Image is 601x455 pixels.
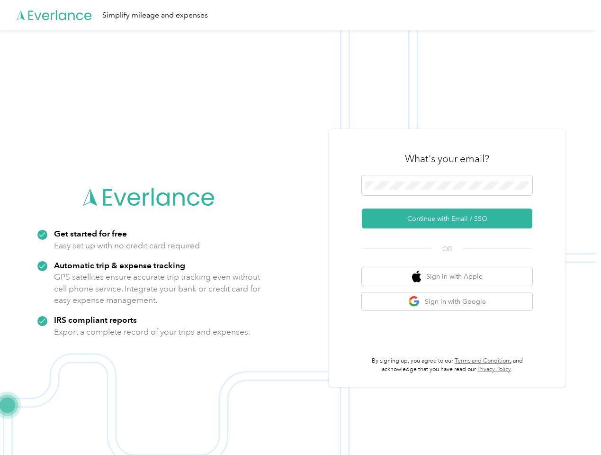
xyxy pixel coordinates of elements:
strong: Get started for free [54,228,127,238]
p: By signing up, you agree to our and acknowledge that you have read our . [362,357,532,373]
span: OR [431,244,464,254]
p: Export a complete record of your trips and expenses. [54,326,250,338]
a: Terms and Conditions [455,357,511,364]
button: apple logoSign in with Apple [362,267,532,286]
img: apple logo [412,271,422,282]
img: google logo [408,296,420,308]
strong: Automatic trip & expense tracking [54,260,185,270]
p: GPS satellites ensure accurate trip tracking even without cell phone service. Integrate your bank... [54,271,261,306]
p: Easy set up with no credit card required [54,240,200,252]
button: Continue with Email / SSO [362,209,532,228]
div: Simplify mileage and expenses [102,9,208,21]
h3: What's your email? [405,152,489,165]
button: google logoSign in with Google [362,292,532,311]
strong: IRS compliant reports [54,315,137,325]
a: Privacy Policy [477,366,511,373]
